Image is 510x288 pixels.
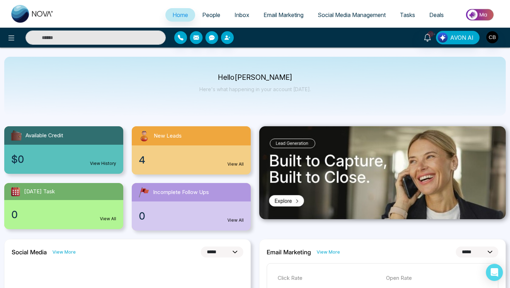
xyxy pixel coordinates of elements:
img: availableCredit.svg [10,129,23,142]
span: 0 [11,207,18,222]
p: Open Rate [386,274,487,282]
span: Email Marketing [263,11,304,18]
span: $0 [11,152,24,167]
span: Incomplete Follow Ups [153,188,209,196]
span: [DATE] Task [24,188,55,196]
a: Home [165,8,195,22]
a: Social Media Management [311,8,393,22]
span: Deals [429,11,444,18]
div: Open Intercom Messenger [486,264,503,281]
a: View More [317,249,340,255]
img: newLeads.svg [137,129,151,143]
span: 0 [139,209,145,223]
a: View History [90,160,116,167]
span: Available Credit [25,132,63,140]
p: Here's what happening in your account [DATE]. [199,86,311,92]
a: View More [52,249,76,255]
h2: Email Marketing [267,249,311,256]
img: User Avatar [486,31,498,43]
a: View All [100,216,116,222]
span: Inbox [234,11,249,18]
a: 10+ [419,31,436,43]
span: Social Media Management [318,11,386,18]
a: View All [227,217,244,223]
a: Inbox [227,8,256,22]
img: Lead Flow [438,33,448,43]
span: Home [172,11,188,18]
span: 4 [139,153,145,167]
p: Click Rate [278,274,379,282]
span: Tasks [400,11,415,18]
a: Email Marketing [256,8,311,22]
a: Deals [422,8,451,22]
a: Tasks [393,8,422,22]
a: New Leads4View All [127,126,255,175]
img: Nova CRM Logo [11,5,54,23]
img: Market-place.gif [454,7,506,23]
h2: Social Media [12,249,47,256]
span: 10+ [427,31,434,37]
img: followUps.svg [137,186,150,199]
a: Incomplete Follow Ups0View All [127,183,255,231]
a: People [195,8,227,22]
p: Hello [PERSON_NAME] [199,74,311,81]
span: AVON AI [450,33,474,42]
button: AVON AI [436,31,480,44]
span: New Leads [154,132,182,140]
a: View All [227,161,244,167]
span: People [202,11,220,18]
img: . [259,126,506,219]
img: todayTask.svg [10,186,21,197]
